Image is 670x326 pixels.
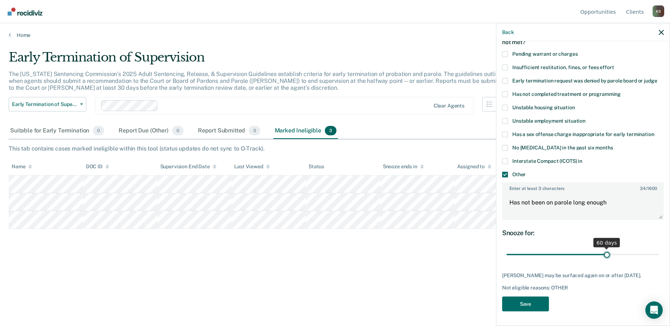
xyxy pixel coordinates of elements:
span: 0 [93,126,104,135]
textarea: Has not been on parole long enough [503,192,663,219]
div: Not eligible reasons: OTHER [502,284,664,291]
div: Clear agents [434,103,464,109]
div: DOC ID [86,164,109,170]
div: Name [12,164,32,170]
span: 0 [172,126,183,135]
label: Enter at least 3 characters [503,183,663,191]
span: Early termination request was denied by parole board or judge [512,77,657,83]
div: K S [653,5,664,17]
span: Pending warrant or charges [512,51,578,56]
div: Suitable for Early Termination [9,123,106,139]
div: Status [309,164,324,170]
div: Supervision End Date [160,164,216,170]
div: Report Due (Other) [117,123,185,139]
div: Last Viewed [234,164,269,170]
span: No [MEDICAL_DATA] in the past six months [512,144,613,150]
button: Back [502,29,514,35]
span: Has a sex offense charge inappropriate for early termination [512,131,654,137]
span: Interstate Compact (ICOTS) in [512,158,582,164]
span: Early Termination of Supervision [12,101,77,107]
span: 3 [325,126,336,135]
div: 60 days [594,238,620,247]
img: Recidiviz [8,8,42,16]
p: The [US_STATE] Sentencing Commission’s 2025 Adult Sentencing, Release, & Supervision Guidelines e... [9,71,507,91]
div: Marked Ineligible [273,123,338,139]
button: Save [502,296,549,311]
a: Home [9,32,661,38]
span: 0 [249,126,260,135]
span: Other [512,171,526,177]
span: 34 [640,186,646,191]
div: Report Submitted [197,123,262,139]
span: Insufficient restitution, fines, or fees effort [512,64,614,70]
div: This tab contains cases marked ineligible within this tool (status updates do not sync to O-Track). [9,145,661,152]
div: Assigned to [457,164,491,170]
button: Profile dropdown button [653,5,664,17]
div: Early Termination of Supervision [9,50,511,71]
div: Open Intercom Messenger [645,301,663,319]
span: Unstable employment situation [512,118,586,123]
div: Snooze for: [502,229,664,237]
span: Unstable housing situation [512,104,575,110]
span: Has not completed treatment or programming [512,91,621,97]
div: Snooze ends in [383,164,424,170]
div: [PERSON_NAME] may be surfaced again on or after [DATE]. [502,272,664,279]
span: / 1600 [640,186,657,191]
